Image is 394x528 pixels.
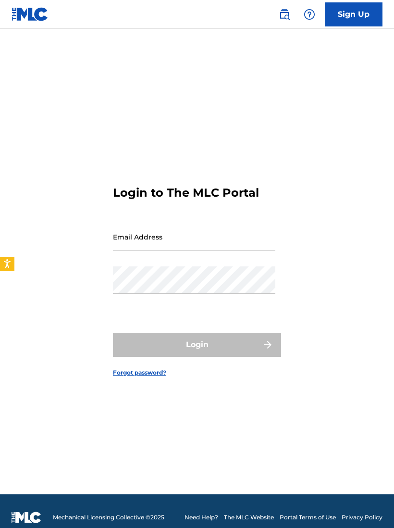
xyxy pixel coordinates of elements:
[342,513,382,522] a: Privacy Policy
[113,186,259,200] h3: Login to The MLC Portal
[279,9,290,20] img: search
[280,513,336,522] a: Portal Terms of Use
[185,513,218,522] a: Need Help?
[300,5,319,24] div: Help
[53,513,164,522] span: Mechanical Licensing Collective © 2025
[224,513,274,522] a: The MLC Website
[12,7,49,21] img: MLC Logo
[304,9,315,20] img: help
[275,5,294,24] a: Public Search
[113,368,166,377] a: Forgot password?
[325,2,382,26] a: Sign Up
[12,512,41,523] img: logo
